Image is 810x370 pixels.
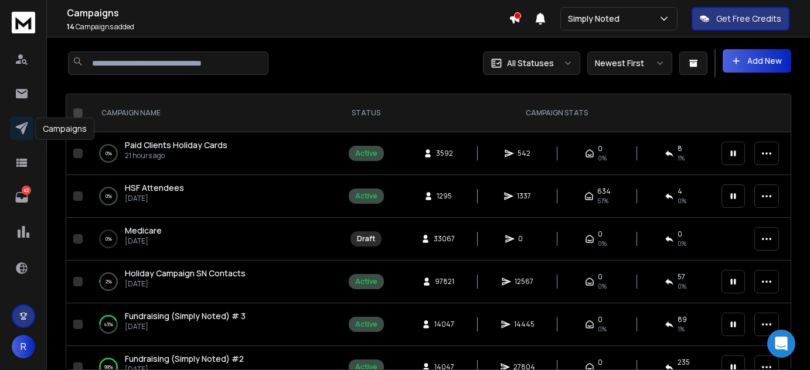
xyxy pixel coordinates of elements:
a: Fundraising (Simply Noted) # 3 [125,310,246,322]
span: 0 % [678,282,686,291]
button: Newest First [587,52,672,75]
td: 0%HSF Attendees[DATE] [87,175,333,218]
button: R [12,335,35,358]
p: 2 % [105,276,112,287]
span: 0 % [678,196,686,205]
p: 42 [22,186,31,195]
td: 0%Medicare[DATE] [87,218,333,261]
span: 97821 [435,277,454,286]
span: 8 [678,144,682,153]
span: 0 [518,234,530,244]
span: 0 [678,229,682,239]
span: 0% [598,239,607,248]
span: 4 [678,187,682,196]
span: 1295 [437,191,452,201]
span: 57 [678,272,685,282]
span: 14047 [434,320,454,329]
td: 0%Paid Clients Holiday Cards21 hours ago [87,132,333,175]
div: Open Intercom Messenger [767,330,795,358]
span: 0% [678,239,686,248]
a: Medicare [125,225,162,237]
button: Get Free Credits [692,7,789,30]
a: Paid Clients Holiday Cards [125,139,227,151]
div: Active [355,277,377,286]
span: 235 [678,358,690,367]
span: 14 [67,22,74,32]
th: CAMPAIGN NAME [87,94,333,132]
span: 1337 [517,191,531,201]
a: 42 [10,186,33,209]
span: HSF Attendees [125,182,184,193]
span: Fundraising (Simply Noted) #2 [125,353,244,364]
span: 0 [598,272,603,282]
td: 43%Fundraising (Simply Noted) # 3[DATE] [87,303,333,346]
span: 634 [597,187,611,196]
span: 0 [598,229,603,239]
h1: Campaigns [67,6,509,20]
span: 0 [598,358,603,367]
span: 542 [518,149,530,158]
p: Campaigns added [67,22,509,32]
div: Draft [357,234,375,244]
div: Campaigns [35,118,94,140]
span: 0% [598,282,607,291]
span: Holiday Campaign SN Contacts [125,268,246,279]
p: [DATE] [125,322,246,331]
p: [DATE] [125,194,184,203]
p: [DATE] [125,237,162,246]
a: HSF Attendees [125,182,184,194]
span: 0% [598,153,607,163]
p: Get Free Credits [716,13,781,25]
span: Medicare [125,225,162,236]
th: STATUS [333,94,399,132]
span: 33067 [434,234,455,244]
span: 0 [598,144,603,153]
p: 0 % [105,233,112,245]
span: 57 % [597,196,608,205]
span: 1 % [678,324,685,334]
span: 14445 [514,320,535,329]
p: Simply Noted [568,13,624,25]
p: All Statuses [507,57,554,69]
a: Fundraising (Simply Noted) #2 [125,353,244,365]
img: logo [12,12,35,33]
span: 89 [678,315,687,324]
div: Active [355,320,377,329]
a: Holiday Campaign SN Contacts [125,268,246,279]
button: Add New [723,49,791,73]
span: 0 [598,315,603,324]
span: 12567 [515,277,533,286]
span: 0% [598,324,607,334]
span: 1 % [678,153,685,163]
p: 0 % [105,190,112,202]
th: CAMPAIGN STATS [399,94,714,132]
p: 0 % [105,148,112,159]
p: 43 % [104,318,113,330]
p: 21 hours ago [125,151,227,160]
span: 3592 [436,149,453,158]
p: [DATE] [125,279,246,289]
div: Active [355,191,377,201]
td: 2%Holiday Campaign SN Contacts[DATE] [87,261,333,303]
div: Active [355,149,377,158]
